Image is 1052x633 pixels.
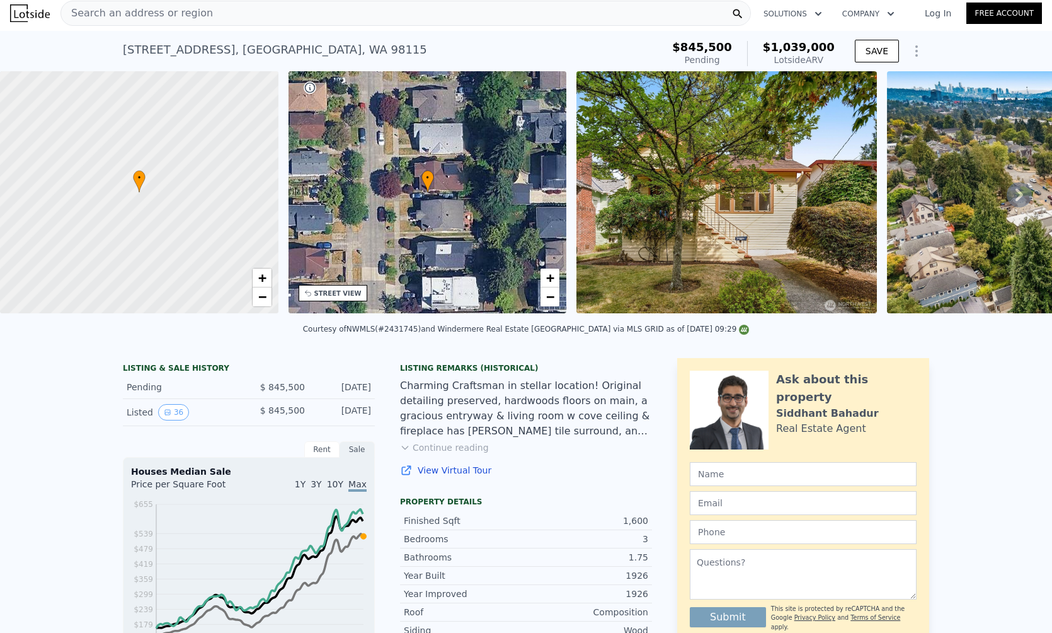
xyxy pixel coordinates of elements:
[421,172,434,183] span: •
[690,607,766,627] button: Submit
[763,40,835,54] span: $1,039,000
[127,381,239,393] div: Pending
[526,606,648,618] div: Composition
[546,270,554,286] span: +
[794,614,835,621] a: Privacy Policy
[134,590,153,599] tspan: $299
[400,363,652,373] div: Listing Remarks (Historical)
[134,530,153,538] tspan: $539
[690,520,917,544] input: Phone
[404,569,526,582] div: Year Built
[850,614,900,621] a: Terms of Service
[134,500,153,509] tspan: $655
[526,533,648,545] div: 3
[327,479,343,489] span: 10Y
[776,406,879,421] div: Siddhant Bahadur
[303,325,750,334] div: Courtesy of NWMLS (#2431745) and Windermere Real Estate [GEOGRAPHIC_DATA] via MLS GRID as of [DAT...
[123,41,427,59] div: [STREET_ADDRESS] , [GEOGRAPHIC_DATA] , WA 98115
[404,588,526,600] div: Year Improved
[158,404,189,421] button: View historical data
[776,421,866,436] div: Real Estate Agent
[776,371,917,406] div: Ask about this property
[540,287,559,306] a: Zoom out
[314,289,362,298] div: STREET VIEW
[258,270,266,286] span: +
[127,404,239,421] div: Listed
[404,551,526,564] div: Bathrooms
[855,40,899,62] button: SAVE
[134,620,153,629] tspan: $179
[131,465,367,478] div: Houses Median Sale
[540,269,559,287] a: Zoom in
[404,514,526,527] div: Finished Sqft
[258,289,266,305] span: −
[421,170,434,192] div: •
[404,606,526,618] div: Roof
[910,7,966,20] a: Log In
[526,569,648,582] div: 1926
[400,378,652,439] div: Charming Craftsman in stellar location! Original detailing preserved, hardwoods floors on main, a...
[526,588,648,600] div: 1926
[134,575,153,584] tspan: $359
[400,497,652,507] div: Property details
[304,441,340,458] div: Rent
[753,3,832,25] button: Solutions
[763,54,835,66] div: Lotside ARV
[253,269,272,287] a: Zoom in
[904,38,929,64] button: Show Options
[400,441,489,454] button: Continue reading
[546,289,554,305] span: −
[672,54,732,66] div: Pending
[311,479,321,489] span: 3Y
[131,478,249,498] div: Price per Square Foot
[133,172,146,183] span: •
[400,464,652,477] a: View Virtual Tour
[10,4,50,22] img: Lotside
[133,170,146,192] div: •
[260,382,305,392] span: $ 845,500
[348,479,367,492] span: Max
[690,491,917,515] input: Email
[690,462,917,486] input: Name
[134,545,153,554] tspan: $479
[340,441,375,458] div: Sale
[123,363,375,376] div: LISTING & SALE HISTORY
[966,3,1042,24] a: Free Account
[739,325,749,335] img: NWMLS Logo
[295,479,306,489] span: 1Y
[672,40,732,54] span: $845,500
[576,71,876,313] img: Sale: 167719092 Parcel: 97403558
[526,551,648,564] div: 1.75
[315,404,371,421] div: [DATE]
[134,560,153,569] tspan: $419
[260,405,305,415] span: $ 845,500
[404,533,526,545] div: Bedrooms
[832,3,905,25] button: Company
[61,6,213,21] span: Search an address or region
[134,605,153,614] tspan: $239
[315,381,371,393] div: [DATE]
[253,287,272,306] a: Zoom out
[771,605,917,632] div: This site is protected by reCAPTCHA and the Google and apply.
[526,514,648,527] div: 1,600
